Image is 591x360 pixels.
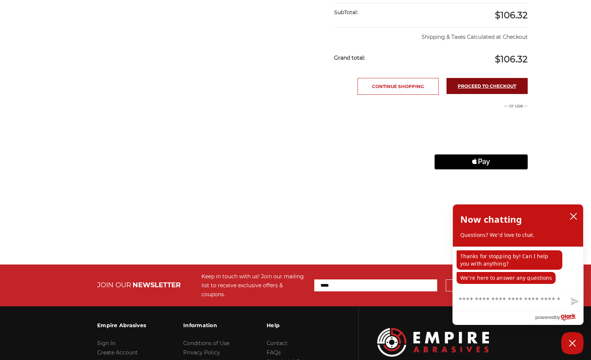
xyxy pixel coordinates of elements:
[97,281,131,289] span: JOIN OUR
[460,212,522,227] h2: Now chatting
[183,317,229,333] h3: Information
[435,117,528,132] iframe: PayPal-paypal
[457,272,556,284] p: We're here to answer any questions
[133,281,181,289] span: NEWSLETTER
[568,211,579,222] button: close chatbox
[535,311,583,325] a: Powered by Olark
[495,10,528,21] span: $106.32
[267,317,317,333] h3: Help
[453,247,583,291] div: chat
[267,349,281,356] a: FAQs
[334,3,431,22] div: SubTotal:
[358,78,439,95] a: Continue Shopping
[435,103,528,109] p: -- or use --
[377,328,489,357] img: Empire Abrasives Logo Image
[447,78,528,94] a: Proceed to checkout
[97,317,146,333] h3: Empire Abrasives
[561,332,584,354] button: Close Chatbox
[535,313,555,322] span: powered
[201,272,307,299] div: Keep in touch with us! Join our mailing list to receive exclusive offers & coupons.
[334,54,365,61] strong: Grand total:
[495,54,528,65] span: $106.32
[555,313,560,322] span: by
[183,340,229,347] a: Conditions of Use
[452,204,584,325] div: olark chatbox
[267,340,287,347] a: Contact
[334,27,527,41] p: Shipping & Taxes Calculated at Checkout
[97,340,115,347] a: Sign In
[183,349,220,356] a: Privacy Policy
[457,250,562,270] p: Thanks for stopping by! Can I help you with anything?
[97,349,138,356] a: Create Account
[460,231,576,239] p: Questions? We'd love to chat.
[435,136,528,151] iframe: PayPal-paylater
[565,293,583,310] button: Send message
